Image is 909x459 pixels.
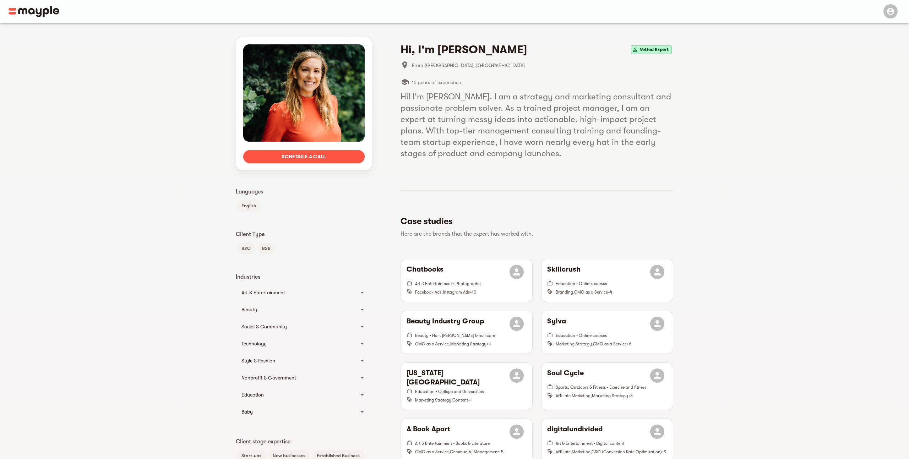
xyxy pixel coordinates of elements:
span: Schedule a call [249,152,359,161]
p: Client Type [236,230,372,239]
span: CMO as a Service [593,341,627,346]
span: Art & Entertainment • Digital content [556,441,624,446]
span: Facebook Ads , [415,290,443,295]
span: + 3 [628,393,633,398]
span: Marketing Strategy , [415,398,452,403]
img: Main logo [9,6,59,17]
div: Technology [236,335,372,352]
div: Beauty [236,301,372,318]
span: Branding , [556,290,574,295]
span: From [GEOGRAPHIC_DATA], [GEOGRAPHIC_DATA] [412,61,673,70]
h6: Sylva [547,317,566,331]
div: Art & Entertainment [236,284,372,301]
div: Technology [241,339,354,348]
div: Nonprofit & Government [236,369,372,386]
span: Sports, Outdoors & Fitness • Exercise and fitness [556,385,646,390]
button: [US_STATE][GEOGRAPHIC_DATA]Education • College and UniversitiesMarketing Strategy,Content+1 [401,363,532,410]
span: CMO as a Service [574,290,608,295]
span: + 5 [499,449,504,454]
p: Client stage expertise [236,437,372,446]
button: ChatbooksArt & Entertainment • PhotographyFacebook Ads,Instagram Ads+10 [401,259,532,302]
span: Community Management [450,449,499,454]
h6: Soul Cycle [547,368,584,383]
span: + 9 [662,449,666,454]
span: 16 years of experience [412,78,461,87]
button: SylvaEducation • Online coursesMarketing Strategy,CMO as a Service+6 [541,311,673,354]
div: Art & Entertainment [241,288,354,297]
div: Style & Fashion [236,352,372,369]
span: Marketing Strategy [450,341,486,346]
span: Education • Online courses [556,281,607,286]
div: Social & Community [236,318,372,335]
h6: A Book Apart [407,425,450,439]
div: Beauty [241,305,354,314]
span: + 1 [468,398,472,403]
div: Education [236,386,372,403]
span: Education • Online courses [556,333,607,338]
button: SkillcrushEducation • Online coursesBranding,CMO as a Service+4 [541,259,673,302]
span: Menu [879,8,900,13]
span: Art & Entertainment • Books & Literature [415,441,490,446]
div: Education [241,390,354,399]
span: + 10 [470,290,476,295]
span: Instagram Ads [443,290,470,295]
span: Affiliate Marketing , [556,449,592,454]
span: Education • College and Universities [415,389,484,394]
span: English [237,202,260,210]
span: Vetted Expert [637,45,671,54]
div: Nonprofit & Government [241,373,354,382]
h5: Case studies [401,215,668,227]
h6: Beauty Industry Group [407,317,484,331]
div: Baby [241,408,354,416]
span: + 4 [608,290,613,295]
div: Baby [236,403,372,420]
p: Languages [236,187,372,196]
h6: Skillcrush [547,265,581,279]
span: Affiliate Marketing , [556,393,592,398]
span: Content [452,398,468,403]
p: Here are the brands that the expert has worked with. [401,230,668,238]
span: CMO as a Service , [415,341,450,346]
span: + 6 [627,341,631,346]
button: Schedule a call [243,150,365,163]
div: Social & Community [241,322,354,331]
button: Soul CycleSports, Outdoors & Fitness • Exercise and fitnessAffiliate Marketing,Marketing Strategy+3 [541,363,673,410]
span: Beauty • Hair, [PERSON_NAME] & nail care [415,333,495,338]
span: + 4 [486,341,491,346]
span: Art & Entertainment • Photography [415,281,481,286]
button: Beauty Industry GroupBeauty • Hair, [PERSON_NAME] & nail careCMO as a Service,Marketing Strategy+4 [401,311,532,354]
h5: Hi! I'm [PERSON_NAME]. I am a strategy and marketing consultant and passionate problem solver. As... [401,91,673,159]
span: Marketing Strategy , [556,341,593,346]
h6: Chatbooks [407,265,443,279]
p: Industries [236,273,372,281]
div: Style & Fashion [241,356,354,365]
span: Marketing Strategy [592,393,628,398]
span: B2B [258,244,275,253]
span: CRO (Conversion Rate Optimization) [592,449,662,454]
span: B2C [237,244,255,253]
h6: [US_STATE][GEOGRAPHIC_DATA] [407,368,510,387]
h6: digitalundivided [547,425,603,439]
h4: Hi, I'm [PERSON_NAME] [401,43,527,57]
span: CMO as a Service , [415,449,450,454]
